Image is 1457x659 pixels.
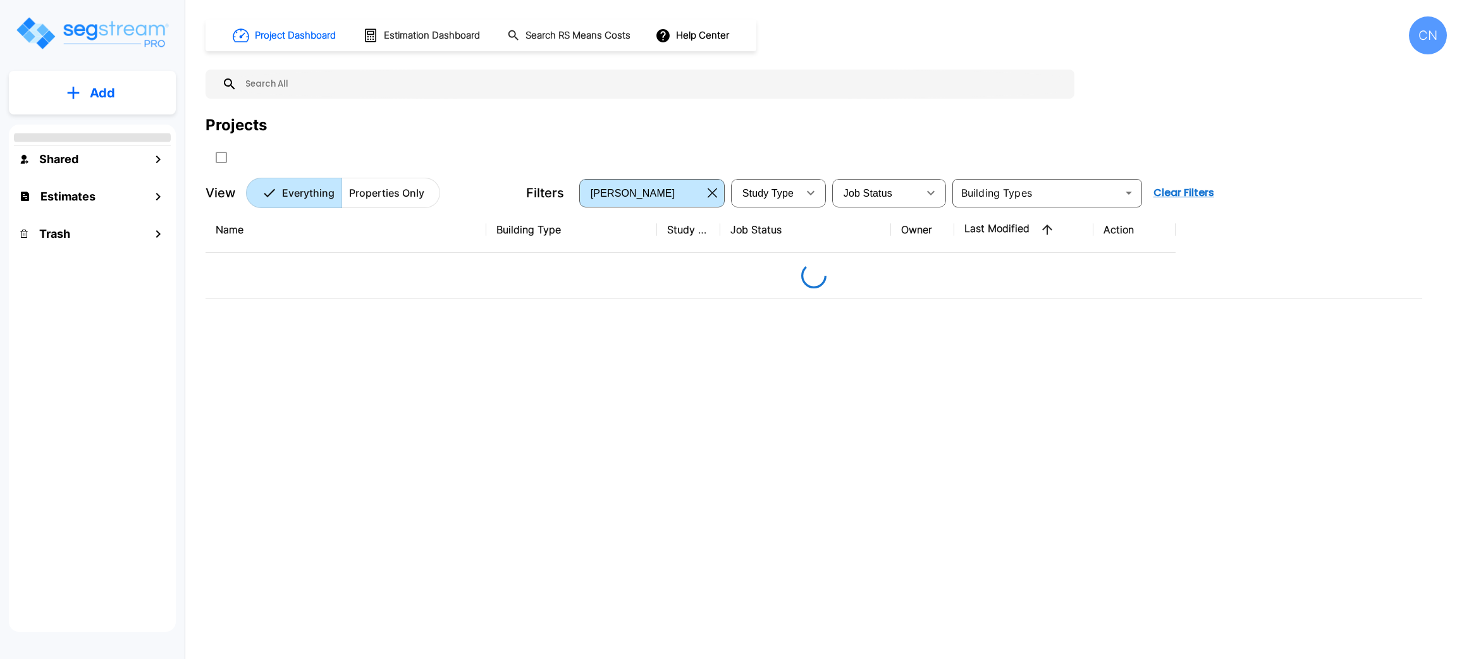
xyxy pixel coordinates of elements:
[90,83,115,102] p: Add
[720,207,891,253] th: Job Status
[341,178,440,208] button: Properties Only
[39,225,70,242] h1: Trash
[891,207,954,253] th: Owner
[40,188,95,205] h1: Estimates
[15,15,169,51] img: Logo
[1409,16,1447,54] div: CN
[209,145,234,170] button: SelectAll
[486,207,657,253] th: Building Type
[1148,180,1219,206] button: Clear Filters
[206,207,486,253] th: Name
[255,28,336,43] h1: Project Dashboard
[246,178,440,208] div: Platform
[956,184,1117,202] input: Building Types
[246,178,342,208] button: Everything
[358,22,487,49] button: Estimation Dashboard
[237,70,1068,99] input: Search All
[39,151,78,168] h1: Shared
[349,185,424,200] p: Properties Only
[742,188,794,199] span: Study Type
[844,188,892,199] span: Job Status
[526,28,630,43] h1: Search RS Means Costs
[1093,207,1176,253] th: Action
[384,28,480,43] h1: Estimation Dashboard
[653,23,734,47] button: Help Center
[502,23,637,48] button: Search RS Means Costs
[526,183,564,202] p: Filters
[835,175,918,211] div: Select
[954,207,1093,253] th: Last Modified
[734,175,798,211] div: Select
[282,185,335,200] p: Everything
[582,175,703,211] div: Select
[228,22,343,49] button: Project Dashboard
[9,75,176,111] button: Add
[206,183,236,202] p: View
[657,207,720,253] th: Study Type
[1120,184,1138,202] button: Open
[206,114,267,137] div: Projects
